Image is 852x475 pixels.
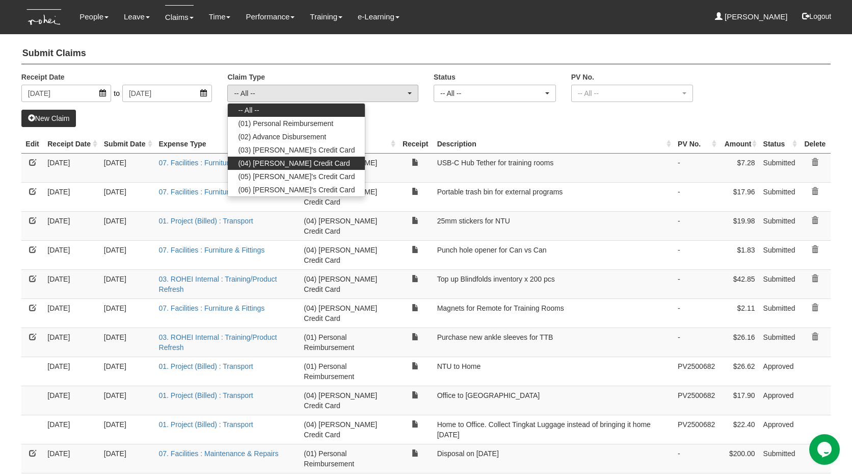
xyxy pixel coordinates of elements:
td: (04) [PERSON_NAME] Credit Card [300,415,397,444]
td: - [674,328,719,357]
td: Submitted [759,182,800,211]
td: [DATE] [100,357,155,386]
th: Submit Date : activate to sort column ascending [100,135,155,154]
td: [DATE] [43,386,100,415]
td: $1.83 [719,240,759,269]
td: PV2500682 [674,357,719,386]
div: -- All -- [234,88,406,98]
button: -- All -- [434,85,556,102]
td: Submitted [759,153,800,182]
span: (05) [PERSON_NAME]'s Credit Card [238,171,355,182]
td: [DATE] [100,328,155,357]
a: 01. Project (Billed) : Transport [159,420,253,429]
button: -- All -- [571,85,694,102]
td: Approved [759,357,800,386]
a: People [79,5,109,29]
td: [DATE] [100,444,155,473]
td: $26.16 [719,328,759,357]
a: 07. Facilities : Maintenance & Repairs [159,449,279,458]
td: $42.85 [719,269,759,298]
th: PV No. : activate to sort column ascending [674,135,719,154]
td: [DATE] [100,182,155,211]
td: $22.40 [719,415,759,444]
td: [DATE] [100,240,155,269]
a: 03. ROHEI Internal : Training/Product Refresh [159,333,277,352]
a: New Claim [21,110,76,127]
th: Expense Type : activate to sort column ascending [155,135,300,154]
td: - [674,182,719,211]
td: $2.11 [719,298,759,328]
td: Office to [GEOGRAPHIC_DATA] [433,386,674,415]
td: $19.98 [719,211,759,240]
td: (04) [PERSON_NAME] Credit Card [300,386,397,415]
td: [DATE] [100,298,155,328]
td: [DATE] [43,444,100,473]
td: Approved [759,386,800,415]
a: 03. ROHEI Internal : Training/Product Refresh [159,275,277,293]
input: d/m/yyyy [122,85,212,102]
td: [DATE] [100,153,155,182]
label: PV No. [571,72,594,82]
a: 07. Facilities : Furniture & Fittings [159,159,265,167]
button: Logout [795,4,838,29]
button: -- All -- [227,85,418,102]
a: e-Learning [358,5,400,29]
td: [DATE] [43,211,100,240]
td: USB-C Hub Tether for training rooms [433,153,674,182]
td: [DATE] [43,240,100,269]
td: Submitted [759,328,800,357]
th: Delete [800,135,831,154]
a: Performance [246,5,295,29]
td: Submitted [759,240,800,269]
label: Claim Type [227,72,265,82]
span: -- All -- [238,105,259,115]
div: -- All -- [578,88,681,98]
td: Home to Office. Collect Tingkat Luggage instead of bringing it home [DATE] [433,415,674,444]
td: Punch hole opener for Can vs Can [433,240,674,269]
td: [DATE] [100,211,155,240]
span: (06) [PERSON_NAME]'s Credit Card [238,185,355,195]
th: Receipt [398,135,433,154]
td: Approved [759,415,800,444]
a: Leave [124,5,150,29]
th: Status : activate to sort column ascending [759,135,800,154]
td: [DATE] [100,269,155,298]
h4: Submit Claims [21,43,831,64]
td: [DATE] [43,357,100,386]
td: Purchase new ankle sleeves for TTB [433,328,674,357]
a: 01. Project (Billed) : Transport [159,217,253,225]
td: Submitted [759,211,800,240]
span: (03) [PERSON_NAME]'s Credit Card [238,145,355,155]
span: (02) Advance Disbursement [238,132,326,142]
iframe: chat widget [809,434,842,465]
td: - [674,444,719,473]
a: Time [209,5,231,29]
div: -- All -- [440,88,543,98]
td: - [674,240,719,269]
span: to [111,85,122,102]
a: 07. Facilities : Furniture & Fittings [159,188,265,196]
td: PV2500682 [674,386,719,415]
td: Disposal on [DATE] [433,444,674,473]
td: Top up Blindfolds inventory x 200 pcs [433,269,674,298]
td: Magnets for Remote for Training Rooms [433,298,674,328]
td: [DATE] [43,328,100,357]
td: - [674,211,719,240]
a: 01. Project (Billed) : Transport [159,391,253,399]
td: $26.62 [719,357,759,386]
td: - [674,269,719,298]
td: Submitted [759,269,800,298]
td: [DATE] [43,153,100,182]
td: (04) [PERSON_NAME] Credit Card [300,211,397,240]
td: NTU to Home [433,357,674,386]
a: 01. Project (Billed) : Transport [159,362,253,370]
label: Receipt Date [21,72,65,82]
th: Edit [21,135,43,154]
a: Claims [165,5,194,29]
td: (04) [PERSON_NAME] Credit Card [300,269,397,298]
td: Submitted [759,298,800,328]
td: (04) [PERSON_NAME] Credit Card [300,182,397,211]
td: - [674,298,719,328]
a: [PERSON_NAME] [715,5,788,29]
td: $7.28 [719,153,759,182]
